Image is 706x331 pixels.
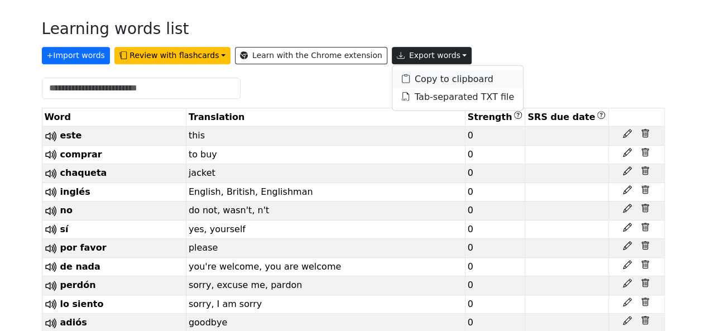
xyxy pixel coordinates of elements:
button: Review with flashcards [114,47,230,64]
span: por favor [60,242,107,253]
span: comprar [60,149,102,160]
td: 0 [465,183,525,202]
td: 0 [465,145,525,164]
td: 0 [465,239,525,258]
button: Export words [392,47,472,64]
td: 0 [465,127,525,146]
th: Translation [186,108,465,127]
span: sí [60,224,69,234]
td: sorry, excuse me, pardon [186,276,465,295]
a: Learn with the Chrome extension [235,47,387,64]
span: lo siento [60,299,104,309]
td: please [186,239,465,258]
th: SRS due date [525,108,608,127]
td: do not, wasn't, n't [186,202,465,220]
td: 0 [465,220,525,239]
td: this [186,127,465,146]
td: English, British, Englishman [186,183,465,202]
td: you're welcome, you are welcome [186,257,465,276]
a: +Import words [42,47,114,58]
span: chaqueta [60,167,107,178]
a: Copy to clipboard [392,70,523,88]
td: sorry, I am sorry [186,295,465,314]
th: Strength [465,108,525,127]
th: Word [42,108,186,127]
td: 0 [465,276,525,295]
td: 0 [465,295,525,314]
div: Export words [392,65,524,111]
span: este [60,130,82,141]
a: Tab-separated TXT file [392,88,523,106]
span: adiós [60,317,87,328]
span: inglés [60,186,90,197]
td: 0 [465,164,525,183]
td: jacket [186,164,465,183]
span: de nada [60,261,100,272]
span: no [60,205,73,215]
h3: Learning words list [42,20,189,39]
span: perdón [60,280,96,290]
td: yes, yourself [186,220,465,239]
td: to buy [186,145,465,164]
td: 0 [465,202,525,220]
td: 0 [465,257,525,276]
button: +Import words [42,47,110,64]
